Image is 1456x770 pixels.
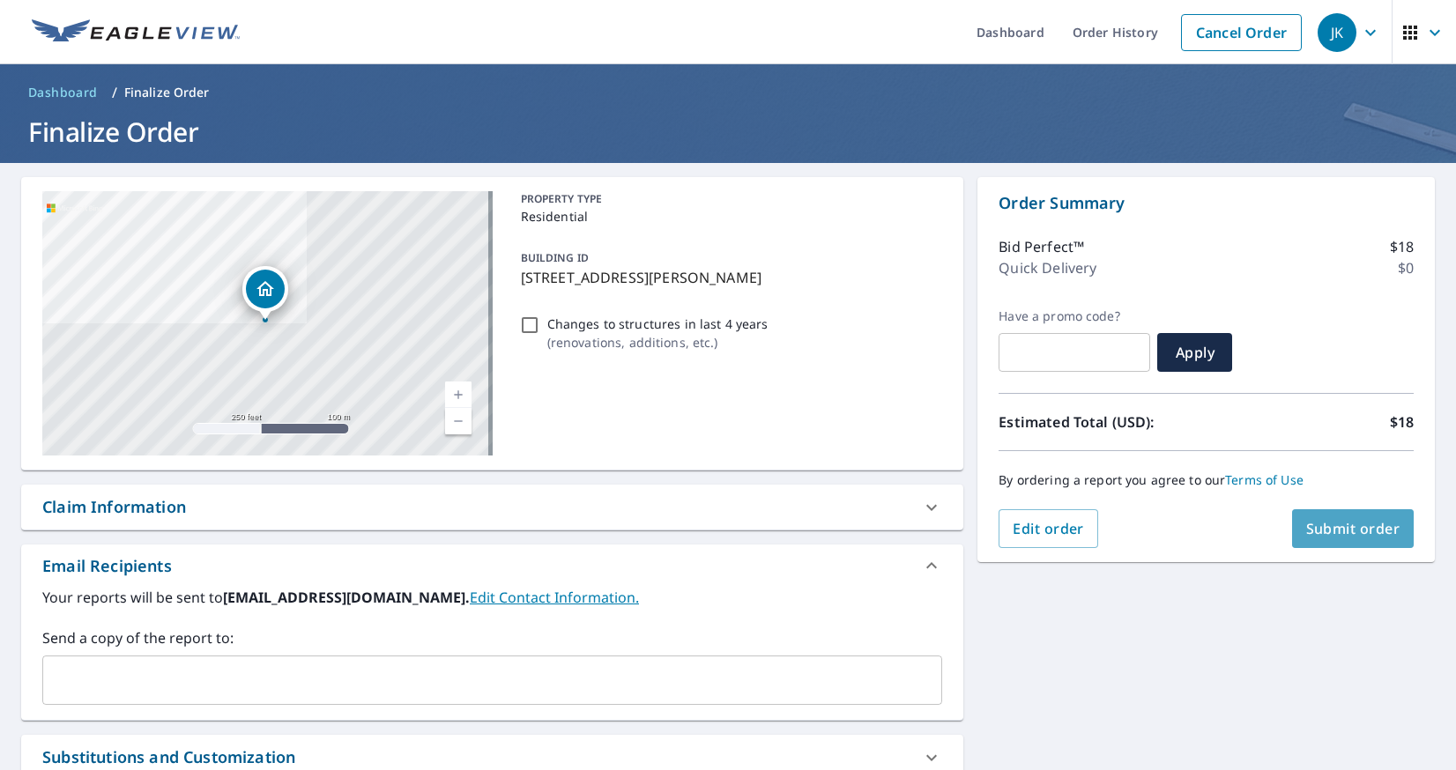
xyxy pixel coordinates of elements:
label: Your reports will be sent to [42,587,942,608]
h1: Finalize Order [21,114,1435,150]
p: $18 [1390,236,1414,257]
span: Edit order [1013,519,1084,538]
p: [STREET_ADDRESS][PERSON_NAME] [521,267,936,288]
a: Cancel Order [1181,14,1302,51]
div: Email Recipients [42,554,172,578]
p: Bid Perfect™ [999,236,1084,257]
span: Submit order [1306,519,1400,538]
a: Current Level 17, Zoom In [445,381,472,408]
div: Claim Information [42,495,186,519]
span: Dashboard [28,84,98,101]
button: Edit order [999,509,1098,548]
div: Email Recipients [21,544,963,587]
img: EV Logo [32,19,240,46]
div: Substitutions and Customization [42,745,295,769]
p: ( renovations, additions, etc. ) [547,333,769,352]
p: PROPERTY TYPE [521,191,936,207]
button: Submit order [1292,509,1415,548]
button: Apply [1157,333,1232,372]
p: $18 [1390,411,1414,433]
p: Order Summary [999,191,1414,215]
a: Dashboard [21,78,105,107]
a: Terms of Use [1225,471,1304,488]
nav: breadcrumb [21,78,1435,107]
div: Dropped pin, building 1, Residential property, 8501 Wyatt Dr Fort Worth, TX 76108 [242,266,288,321]
div: JK [1318,13,1356,52]
p: Finalize Order [124,84,210,101]
p: By ordering a report you agree to our [999,472,1414,488]
p: Changes to structures in last 4 years [547,315,769,333]
li: / [112,82,117,103]
p: Residential [521,207,936,226]
label: Have a promo code? [999,308,1150,324]
p: Quick Delivery [999,257,1096,278]
a: EditContactInfo [470,588,639,607]
p: Estimated Total (USD): [999,411,1206,433]
p: BUILDING ID [521,250,589,265]
b: [EMAIL_ADDRESS][DOMAIN_NAME]. [223,588,470,607]
div: Claim Information [21,485,963,529]
label: Send a copy of the report to: [42,627,942,648]
a: Current Level 17, Zoom Out [445,408,472,434]
span: Apply [1171,343,1218,362]
p: $0 [1398,257,1414,278]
